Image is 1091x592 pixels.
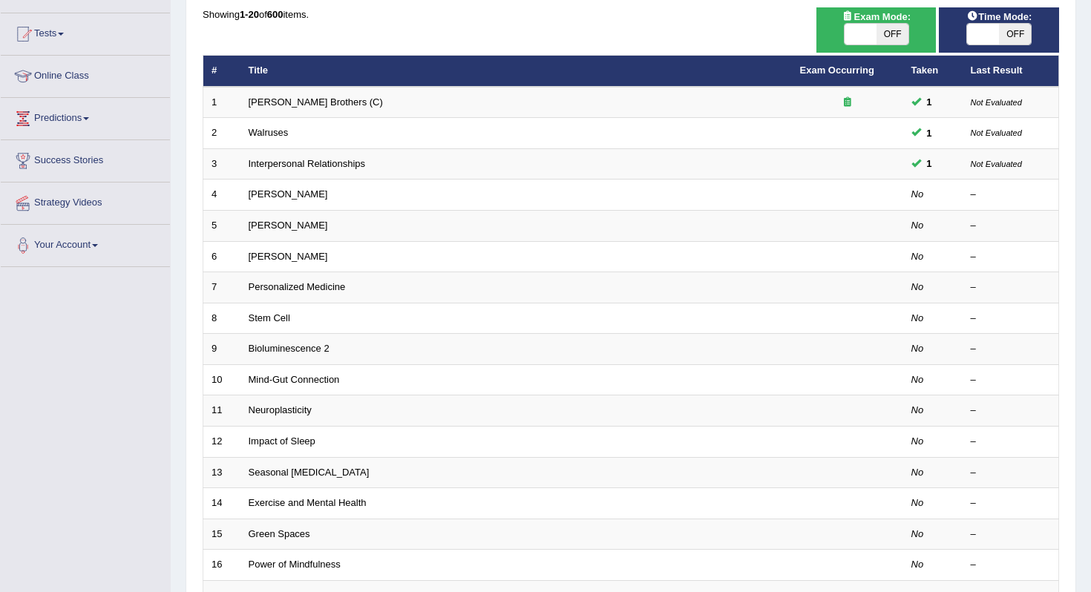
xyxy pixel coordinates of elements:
a: [PERSON_NAME] [249,220,328,231]
em: No [911,559,924,570]
a: Your Account [1,225,170,262]
td: 7 [203,272,240,303]
em: No [911,404,924,415]
td: 8 [203,303,240,334]
div: – [971,373,1051,387]
a: Neuroplasticity [249,404,312,415]
a: Predictions [1,98,170,135]
em: No [911,220,924,231]
td: 13 [203,457,240,488]
b: 1-20 [240,9,259,20]
a: [PERSON_NAME] [249,251,328,262]
a: Green Spaces [249,528,310,539]
a: Exam Occurring [800,65,874,76]
a: Stem Cell [249,312,290,323]
td: 2 [203,118,240,149]
em: No [911,312,924,323]
small: Not Evaluated [971,98,1022,107]
a: Online Class [1,56,170,93]
td: 14 [203,488,240,519]
a: Exercise and Mental Health [249,497,367,508]
td: 4 [203,180,240,211]
div: – [971,496,1051,510]
a: Power of Mindfulness [249,559,341,570]
div: Showing of items. [203,7,1059,22]
span: You can still take this question [921,125,938,141]
a: Walruses [249,127,289,138]
small: Not Evaluated [971,159,1022,168]
div: – [971,280,1051,295]
b: 600 [267,9,284,20]
a: [PERSON_NAME] [249,188,328,200]
em: No [911,497,924,508]
a: Strategy Videos [1,182,170,220]
span: Time Mode: [960,9,1038,24]
span: You can still take this question [921,156,938,171]
div: – [971,435,1051,449]
a: [PERSON_NAME] Brothers (C) [249,96,383,108]
em: No [911,528,924,539]
span: OFF [999,24,1031,45]
span: Exam Mode: [836,9,916,24]
a: Seasonal [MEDICAL_DATA] [249,467,370,478]
em: No [911,467,924,478]
em: No [911,251,924,262]
td: 11 [203,395,240,427]
a: Tests [1,13,170,50]
em: No [911,435,924,447]
em: No [911,343,924,354]
td: 15 [203,519,240,550]
em: No [911,281,924,292]
div: – [971,219,1051,233]
a: Mind-Gut Connection [249,374,340,385]
div: – [971,404,1051,418]
div: – [971,466,1051,480]
td: 6 [203,241,240,272]
span: OFF [877,24,908,45]
td: 3 [203,148,240,180]
th: Taken [903,56,963,87]
div: – [971,342,1051,356]
a: Bioluminescence 2 [249,343,330,354]
th: Last Result [963,56,1059,87]
th: Title [240,56,792,87]
td: 5 [203,211,240,242]
div: – [971,250,1051,264]
div: – [971,312,1051,326]
div: Show exams occurring in exams [816,7,937,53]
div: – [971,527,1051,542]
span: You can still take this question [921,94,938,110]
td: 10 [203,364,240,395]
td: 1 [203,87,240,118]
a: Success Stories [1,140,170,177]
em: No [911,374,924,385]
div: – [971,188,1051,202]
a: Interpersonal Relationships [249,158,366,169]
th: # [203,56,240,87]
div: Exam occurring question [800,96,895,110]
small: Not Evaluated [971,128,1022,137]
td: 16 [203,550,240,581]
a: Impact of Sleep [249,435,315,447]
td: 12 [203,426,240,457]
em: No [911,188,924,200]
a: Personalized Medicine [249,281,346,292]
td: 9 [203,334,240,365]
div: – [971,558,1051,572]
